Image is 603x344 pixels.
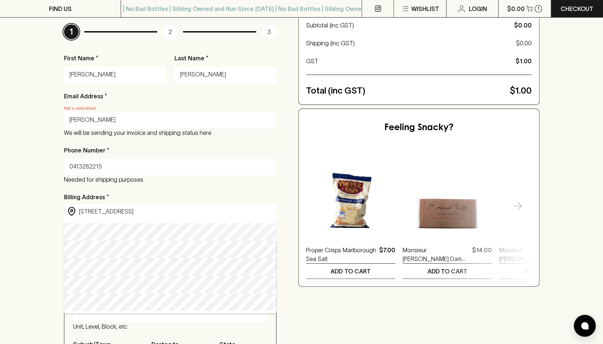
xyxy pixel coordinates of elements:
[64,175,276,184] p: Needed for shipping purposes
[499,246,566,263] a: Monsieur [PERSON_NAME] Milk Chocolate With Honeycomb Bar
[306,39,513,48] p: Shipping (inc GST)
[306,264,395,279] button: ADD TO CART
[581,322,588,329] img: bubble-icon
[73,323,127,330] span: Unit, Level, Block, etc
[64,128,276,137] p: We will be sending your invoice and shipping status here
[524,267,564,276] p: ADD TO CART
[64,92,107,101] p: Email Address *
[262,24,276,39] p: 3
[411,4,439,13] p: Wishlist
[516,39,532,48] p: $0.00
[306,84,507,97] p: Total (inc GST)
[163,24,177,39] p: 2
[537,7,539,11] p: 1
[331,267,370,276] p: ADD TO CART
[64,146,109,155] p: Phone Number *
[403,246,469,263] a: Monsieur [PERSON_NAME] Dark Chocolate with Almonds & Caramel
[384,122,453,134] h5: Feeling Snacky?
[403,150,492,239] img: Monsieur Truffe Dark Chocolate with Almonds & Caramel
[64,24,79,39] p: 1
[306,21,511,30] p: Subtotal (inc GST)
[79,207,273,216] input: Start typing your address...
[174,54,276,63] p: Last Name *
[561,4,593,13] p: Checkout
[49,4,72,13] p: FIND US
[403,264,492,279] button: ADD TO CART
[510,84,532,97] p: $1.00
[379,246,395,263] p: $7.00
[306,57,513,65] p: GST
[516,57,532,65] p: $1.00
[64,105,276,112] p: Not a valid email
[469,4,487,13] p: Login
[306,246,376,263] a: Proper Crisps Marlborough Sea Salt
[472,246,492,263] p: $14.00
[499,264,588,279] button: ADD TO CART
[507,4,525,13] p: $0.00
[514,21,532,30] p: $0.00
[64,54,166,63] p: First Name *
[306,150,395,239] img: Proper Crisps Marlborough Sea Salt
[64,193,276,201] p: Billing Address *
[427,267,467,276] p: ADD TO CART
